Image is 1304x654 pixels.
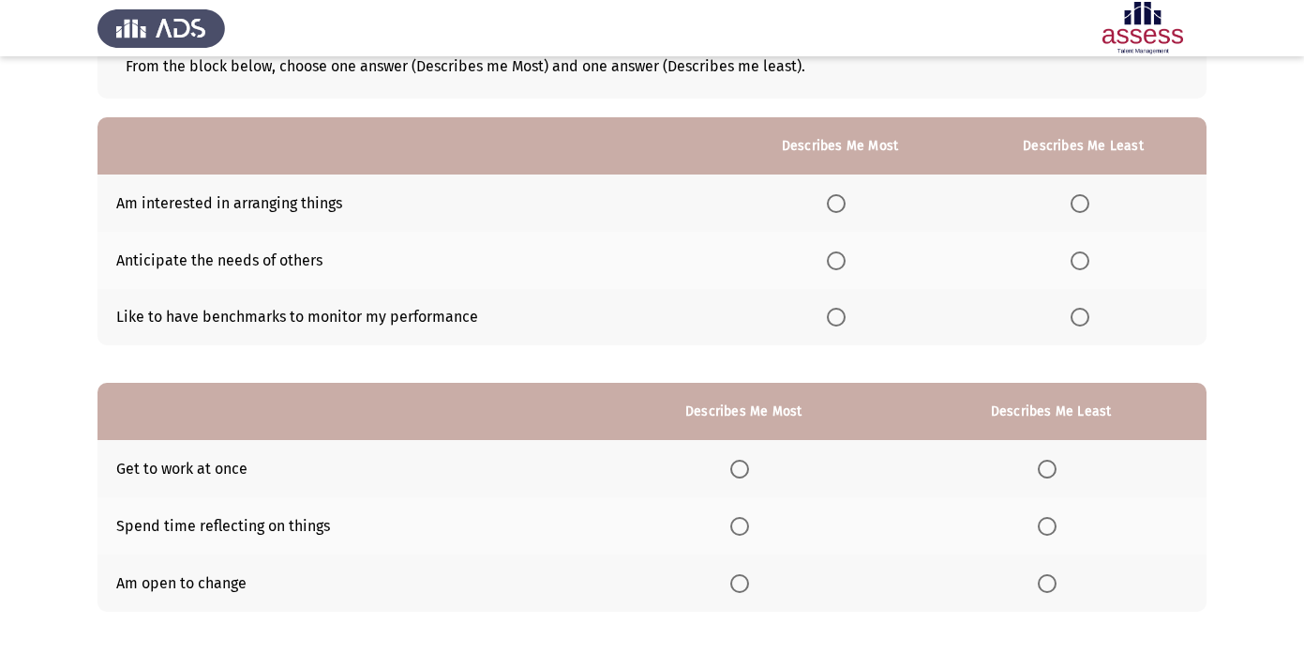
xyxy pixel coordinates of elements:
mat-radio-group: Select an option [827,308,853,326]
div: From the block below, choose one answer (Describes me Most) and one answer (Describes me least). [126,57,1178,75]
th: Describes Me Least [960,117,1207,175]
td: Get to work at once [97,440,592,497]
td: Like to have benchmarks to monitor my performance [97,289,720,346]
mat-radio-group: Select an option [730,516,757,534]
mat-radio-group: Select an option [1038,516,1064,534]
mat-radio-group: Select an option [1038,573,1064,591]
td: Am interested in arranging things [97,175,720,232]
td: Anticipate the needs of others [97,232,720,289]
mat-radio-group: Select an option [1038,459,1064,477]
th: Describes Me Least [895,383,1207,440]
mat-radio-group: Select an option [730,459,757,477]
td: Am open to change [97,555,592,612]
img: Assess Talent Management logo [97,2,225,54]
mat-radio-group: Select an option [1071,308,1097,326]
mat-radio-group: Select an option [1071,193,1097,211]
mat-radio-group: Select an option [730,573,757,591]
th: Describes Me Most [720,117,960,175]
td: Spend time reflecting on things [97,497,592,555]
mat-radio-group: Select an option [827,251,853,268]
mat-radio-group: Select an option [827,193,853,211]
mat-radio-group: Select an option [1071,251,1097,268]
img: Assessment logo of Development Assessment R1 (EN/AR) [1079,2,1207,54]
th: Describes Me Most [592,383,896,440]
